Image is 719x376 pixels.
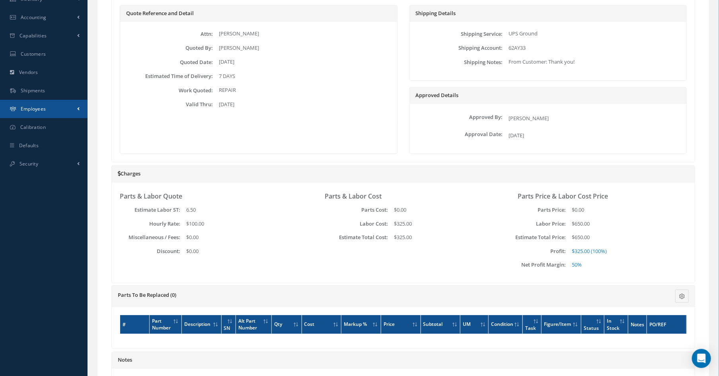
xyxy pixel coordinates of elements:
[506,234,566,240] label: Estimate Total Price:
[509,30,538,37] span: UPS Ground
[21,51,46,57] span: Customers
[509,44,526,51] span: 62AY33
[120,221,180,227] label: Hourly Rate:
[506,262,566,268] label: Net Profit Margin:
[416,92,681,99] h5: Approved Details
[122,88,213,94] label: Work Quoted:
[213,86,395,94] div: REPAIR
[572,247,607,255] span: $325.00 (100%)
[150,315,182,334] th: Part Number
[542,315,581,334] th: Figure/Item
[572,261,582,268] span: 50%
[566,220,672,228] div: $650.00
[628,315,647,334] th: Notes
[518,193,675,200] h3: Parts Price & Labor Cost Price
[506,221,566,227] label: Labor Price:
[213,58,395,66] div: [DATE]
[566,206,672,214] div: $0.00
[506,248,566,254] label: Profit:
[180,247,286,255] div: $0.00
[221,315,236,334] th: SN
[21,105,46,112] span: Employees
[412,131,503,137] label: Approval Date:
[122,73,213,79] label: Estimated Time of Delivery:
[313,221,388,227] label: Labor Cost:
[181,315,221,334] th: Description
[388,220,494,228] div: $325.00
[120,193,301,200] h3: Parts & Labor Quote
[20,124,46,131] span: Calibration
[341,315,381,334] th: Markup %
[412,31,503,37] label: Shipping Service:
[509,58,575,65] span: From Customer: Thank you!
[19,32,47,39] span: Capabilities
[19,69,38,76] span: Vendors
[412,45,503,51] label: Shipping Account:
[180,234,286,242] div: $0.00
[122,45,213,51] label: Quoted By:
[388,234,494,242] div: $325.00
[647,315,687,334] th: PO/REF
[581,315,604,334] th: Status
[120,315,150,334] th: #
[313,207,388,213] label: Parts Cost:
[120,248,180,254] label: Discount:
[118,357,689,363] h5: Notes
[460,315,489,334] th: UM
[21,87,45,94] span: Shipments
[180,220,286,228] div: $100.00
[313,234,388,240] label: Estimate Total Cost:
[213,30,395,38] div: [PERSON_NAME]
[381,315,421,334] th: Price
[522,315,541,334] th: Task
[118,292,592,298] h5: Parts To Be Replaced (0)
[302,315,341,334] th: Cost
[120,234,180,240] label: Miscellaneous / Fees:
[412,59,503,65] label: Shipping Notes:
[489,315,522,334] th: Condition
[19,142,39,149] span: Defaults
[692,349,711,368] div: Open Intercom Messenger
[122,101,213,107] label: Valid Thru:
[416,10,681,17] h5: Shipping Details
[180,206,286,214] div: 6.50
[118,170,140,177] a: Charges
[213,72,395,80] div: 7 DAYS
[509,115,549,122] span: [PERSON_NAME]
[388,206,494,214] div: $0.00
[19,160,38,167] span: Security
[122,59,213,65] label: Quoted Date:
[213,101,395,109] div: [DATE]
[126,10,391,17] h5: Quote Reference and Detail
[236,315,271,334] th: Alt Part Number
[509,132,524,139] span: [DATE]
[120,207,180,213] label: Estimate Labor ST:
[412,114,503,120] label: Approved By:
[506,207,566,213] label: Parts Price:
[604,315,628,334] th: In Stock
[272,315,302,334] th: Qty
[325,193,482,200] h3: Parts & Labor Cost
[122,31,213,37] label: Attn:
[421,315,460,334] th: Subtotal
[21,14,47,21] span: Accounting
[213,44,395,52] div: [PERSON_NAME]
[566,234,672,242] div: $650.00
